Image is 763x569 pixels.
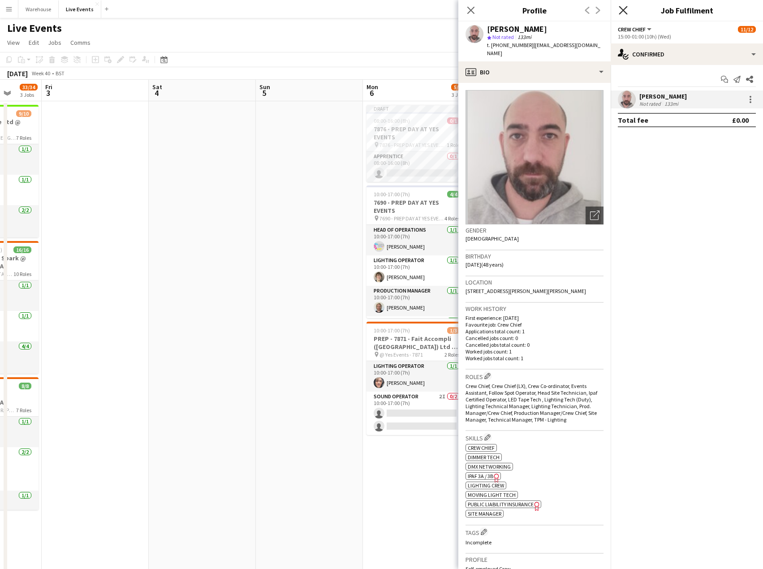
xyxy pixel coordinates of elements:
div: Draft [366,105,467,112]
app-job-card: Draft08:00-16:00 (8h)0/17876 - PREP DAY AT YES EVENTS 7876 - PREP DAY AT YES EVENTS1 RoleApprenti... [366,105,467,182]
h3: Gender [466,226,604,234]
h3: Tags [466,527,604,537]
span: [STREET_ADDRESS][PERSON_NAME][PERSON_NAME] [466,288,586,294]
span: 3 [44,88,52,98]
span: 7 Roles [16,134,31,141]
span: 10:00-17:00 (7h) [374,191,410,198]
span: Edit [29,39,39,47]
div: 133mi [663,100,680,107]
p: Cancelled jobs total count: 0 [466,341,604,348]
app-job-card: 10:00-17:00 (7h)4/47690 - PREP DAY AT YES EVENTS 7690 - PREP DAY AT YES EVENTS4 RolesHead of Oper... [366,185,467,318]
span: Mon [366,83,378,91]
p: Cancelled jobs count: 0 [466,335,604,341]
h3: 7876 - PREP DAY AT YES EVENTS [366,125,467,141]
span: Crew Chief [468,444,495,451]
span: 4/4 [447,191,460,198]
span: Sat [152,83,162,91]
app-card-role: Sound Operator2I0/210:00-17:00 (7h) [366,392,467,435]
p: Applications total count: 1 [466,328,604,335]
span: 2 Roles [444,351,460,358]
h3: Skills [466,433,604,442]
span: 4 [151,88,162,98]
span: 08:00-16:00 (8h) [374,117,410,124]
div: [PERSON_NAME] [487,25,547,33]
h1: Live Events [7,22,62,35]
h3: PREP - 7871 - Fait Accompli ([GEOGRAPHIC_DATA]) Ltd @ YES Events [366,335,467,351]
span: Crew Chief [618,26,646,33]
a: View [4,37,23,48]
span: Lighting Crew [468,482,504,489]
div: 15:00-01:00 (10h) (Wed) [618,33,756,40]
span: Dimmer Tech [468,454,500,461]
span: | [EMAIL_ADDRESS][DOMAIN_NAME] [487,42,600,56]
span: View [7,39,20,47]
h3: Profile [458,4,611,16]
span: 0/1 [447,117,460,124]
span: 1/3 [447,327,460,334]
app-card-role: Production Manager1/110:00-17:00 (7h)[PERSON_NAME] [366,286,467,316]
h3: 7690 - PREP DAY AT YES EVENTS [366,198,467,215]
h3: Roles [466,371,604,381]
h3: Work history [466,305,604,313]
div: Not rated [639,100,663,107]
div: 3 Jobs [452,91,466,98]
span: 10:00-17:00 (7h) [374,327,410,334]
span: 133mi [516,34,533,40]
button: Live Events [59,0,101,18]
span: [DEMOGRAPHIC_DATA] [466,235,519,242]
h3: Profile [466,556,604,564]
div: £0.00 [732,116,749,125]
span: 7 Roles [16,407,31,414]
span: 9/10 [16,110,31,117]
span: 11/12 [738,26,756,33]
span: Jobs [48,39,61,47]
button: Warehouse [18,0,59,18]
a: Comms [67,37,94,48]
span: 16/16 [13,246,31,253]
span: Not rated [492,34,514,40]
span: 7876 - PREP DAY AT YES EVENTS [379,142,447,148]
button: Crew Chief [618,26,653,33]
h3: Location [466,278,604,286]
span: @ Yes Events - 7871 [379,351,423,358]
span: 10 Roles [13,271,31,277]
span: Public Liability Insurance [468,501,534,508]
span: IPAF 3a / 3b [468,473,493,479]
div: [PERSON_NAME] [639,92,687,100]
app-card-role: Lighting Operator1/110:00-17:00 (7h)[PERSON_NAME] [366,361,467,392]
span: 1 Role [447,142,460,148]
p: Incomplete [466,539,604,546]
span: [DATE] (48 years) [466,261,504,268]
span: 5/8 [451,84,464,91]
span: 6 [365,88,378,98]
span: 7690 - PREP DAY AT YES EVENTS [379,215,444,222]
span: Crew Chief, Crew Chief (LX), Crew Co-ordinator, Events Assistant, Follow Spot Operator, Head Site... [466,383,597,423]
div: BST [56,70,65,77]
span: DMX Networking [468,463,511,470]
app-card-role: Sound Operator1/1 [366,316,467,347]
a: Jobs [44,37,65,48]
h3: Job Fulfilment [611,4,763,16]
span: 5 [258,88,270,98]
div: Open photos pop-in [586,207,604,224]
div: 3 Jobs [20,91,37,98]
span: 33/34 [20,84,38,91]
p: Favourite job: Crew Chief [466,321,604,328]
app-job-card: 10:00-17:00 (7h)1/3PREP - 7871 - Fait Accompli ([GEOGRAPHIC_DATA]) Ltd @ YES Events @ Yes Events ... [366,322,467,435]
div: Confirmed [611,43,763,65]
span: Week 40 [30,70,52,77]
img: Crew avatar or photo [466,90,604,224]
span: Sun [259,83,270,91]
span: Fri [45,83,52,91]
app-card-role: Head of Operations1/110:00-17:00 (7h)[PERSON_NAME] [366,225,467,255]
app-card-role: Apprentice0/108:00-16:00 (8h) [366,151,467,182]
span: 8/8 [19,383,31,389]
div: [DATE] [7,69,28,78]
span: Site Manager [468,510,501,517]
p: Worked jobs total count: 1 [466,355,604,362]
span: t. [PHONE_NUMBER] [487,42,534,48]
span: Comms [70,39,91,47]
